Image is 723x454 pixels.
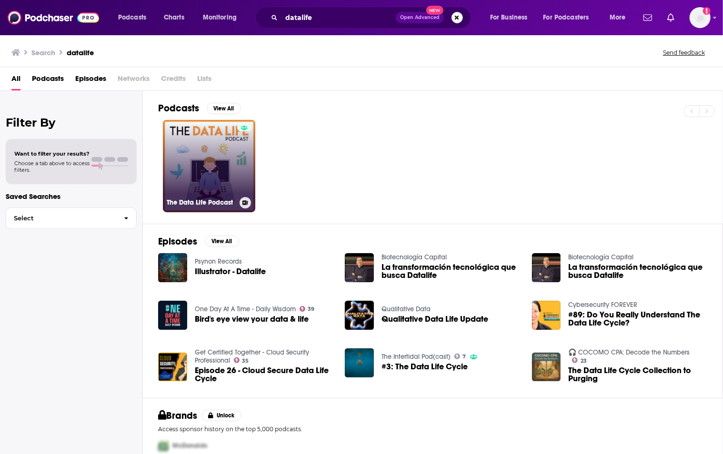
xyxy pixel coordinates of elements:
[205,236,239,247] button: View All
[454,354,466,359] a: 7
[158,301,187,330] img: Bird's eye view your data & life
[158,236,239,247] a: EpisodesView All
[195,267,266,276] a: Illustrator - Datalife
[164,11,184,24] span: Charts
[400,15,440,20] span: Open Advanced
[195,366,334,383] a: Episode 26 - Cloud Secure Data Life Cycle
[568,311,707,327] a: #89: Do You Really Understand The Data Life Cycle?
[32,71,64,90] a: Podcasts
[690,7,711,28] img: User Profile
[158,425,707,433] p: Access sponsor history on the top 5,000 podcasts.
[158,410,198,422] h2: Brands
[345,348,374,377] a: #3: The Data Life Cycle
[242,359,249,363] span: 35
[197,71,211,90] span: Lists
[382,263,521,279] a: La transformación tecnológica que busca Datalife
[490,11,528,24] span: For Business
[426,6,443,15] span: New
[382,315,488,323] a: Qualitative Data Life Update
[6,116,137,129] h2: Filter By
[463,355,466,359] span: 7
[537,10,603,25] button: open menu
[201,410,242,421] button: Unlock
[532,253,561,282] img: La transformación tecnológica que busca Datalife
[6,207,137,229] button: Select
[568,263,707,279] a: La transformación tecnológica que busca Datalife
[6,215,116,221] span: Select
[345,253,374,282] img: La transformación tecnológica que busca Datalife
[264,7,480,29] div: Search podcasts, credits, & more...
[396,12,444,23] button: Open AdvancedNew
[195,348,309,365] a: Get Certified Together - Cloud Security Professional
[483,10,540,25] button: open menu
[690,7,711,28] button: Show profile menu
[118,71,150,90] span: Networks
[281,10,396,25] input: Search podcasts, credits, & more...
[111,10,159,25] button: open menu
[163,120,255,212] a: The Data Life Podcast
[382,363,468,371] a: #3: The Data Life Cycle
[8,9,99,27] img: Podchaser - Follow, Share and Rate Podcasts
[158,236,197,247] h2: Episodes
[11,71,20,90] a: All
[158,102,241,114] a: PodcastsView All
[6,192,137,201] p: Saved Searches
[568,301,637,309] a: Cybersecurity FOREVER
[568,348,690,356] a: 🎧 COCOMO CPA: Decode the Numbers
[660,49,708,57] button: Send feedback
[610,11,626,24] span: More
[14,160,90,173] span: Choose a tab above to access filters.
[568,366,707,383] a: The Data Life Cycle Collection to Purging
[308,307,314,311] span: 39
[207,103,241,114] button: View All
[195,315,309,323] a: Bird's eye view your data & life
[203,11,237,24] span: Monitoring
[345,301,374,330] img: Qualitative Data Life Update
[31,48,55,57] h3: Search
[572,357,587,363] a: 23
[195,305,296,313] a: One Day At A Time - Daily Wisdom
[382,305,431,313] a: Qualitative Data
[14,150,90,157] span: Want to filter your results?
[195,257,242,266] a: Psynon Records
[603,10,638,25] button: open menu
[167,198,236,207] h3: The Data Life Podcast
[118,11,146,24] span: Podcasts
[532,301,561,330] img: #89: Do You Really Understand The Data Life Cycle?
[581,359,587,363] span: 23
[161,71,186,90] span: Credits
[300,306,315,312] a: 39
[158,102,199,114] h2: Podcasts
[382,253,447,261] a: Biotecnología Capital
[158,353,187,382] img: Episode 26 - Cloud Secure Data Life Cycle
[172,442,207,450] span: McDonalds
[663,10,678,26] a: Show notifications dropdown
[196,10,249,25] button: open menu
[382,353,451,361] a: The Intertidal Pod(cast)
[158,253,187,282] img: Illustrator - Datalife
[703,7,711,15] svg: Add a profile image
[75,71,106,90] a: Episodes
[543,11,589,24] span: For Podcasters
[568,253,633,261] a: Biotecnología Capital
[158,10,190,25] a: Charts
[532,353,561,382] img: The Data Life Cycle Collection to Purging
